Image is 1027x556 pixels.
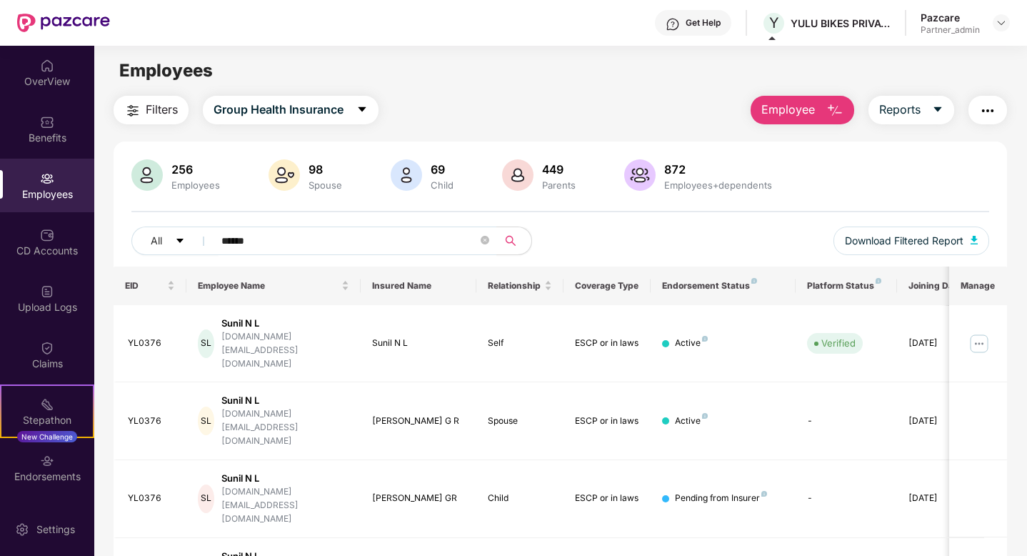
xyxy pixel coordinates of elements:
img: svg+xml;base64,PHN2ZyBpZD0iQmVuZWZpdHMiIHhtbG5zPSJodHRwOi8vd3d3LnczLm9yZy8yMDAwL3N2ZyIgd2lkdGg9Ij... [40,115,54,129]
div: Employees [169,179,223,191]
div: Verified [821,336,856,350]
img: manageButton [968,332,991,355]
div: New Challenge [17,431,77,442]
div: [DOMAIN_NAME][EMAIL_ADDRESS][DOMAIN_NAME] [221,485,349,526]
span: search [496,235,524,247]
div: [DOMAIN_NAME][EMAIL_ADDRESS][DOMAIN_NAME] [221,330,349,371]
img: svg+xml;base64,PHN2ZyB4bWxucz0iaHR0cDovL3d3dy53My5vcmcvMjAwMC9zdmciIHdpZHRoPSI4IiBoZWlnaHQ9IjgiIH... [751,278,757,284]
span: caret-down [175,236,185,247]
div: Active [675,337,708,350]
img: svg+xml;base64,PHN2ZyB4bWxucz0iaHR0cDovL3d3dy53My5vcmcvMjAwMC9zdmciIHhtbG5zOnhsaW5rPSJodHRwOi8vd3... [971,236,978,244]
img: New Pazcare Logo [17,14,110,32]
th: Employee Name [186,267,361,305]
span: close-circle [481,236,489,244]
div: Spouse [488,414,552,428]
div: 256 [169,162,223,177]
span: Download Filtered Report [845,233,963,249]
div: SL [198,407,214,435]
img: svg+xml;base64,PHN2ZyBpZD0iRHJvcGRvd24tMzJ4MzIiIHhtbG5zPSJodHRwOi8vd3d3LnczLm9yZy8yMDAwL3N2ZyIgd2... [996,17,1007,29]
img: svg+xml;base64,PHN2ZyB4bWxucz0iaHR0cDovL3d3dy53My5vcmcvMjAwMC9zdmciIHhtbG5zOnhsaW5rPSJodHRwOi8vd3... [391,159,422,191]
div: ESCP or in laws [575,337,639,350]
div: Sunil N L [221,317,349,330]
div: Child [428,179,456,191]
span: Employees [119,60,213,81]
div: [PERSON_NAME] G R [372,414,466,428]
div: SL [198,485,214,513]
span: close-circle [481,234,489,248]
div: Employees+dependents [661,179,775,191]
div: 98 [306,162,345,177]
img: svg+xml;base64,PHN2ZyB4bWxucz0iaHR0cDovL3d3dy53My5vcmcvMjAwMC9zdmciIHdpZHRoPSI4IiBoZWlnaHQ9IjgiIH... [702,336,708,342]
div: 872 [661,162,775,177]
span: Y [769,14,779,31]
span: Group Health Insurance [214,101,344,119]
div: YL0376 [128,414,175,428]
img: svg+xml;base64,PHN2ZyB4bWxucz0iaHR0cDovL3d3dy53My5vcmcvMjAwMC9zdmciIHdpZHRoPSIyNCIgaGVpZ2h0PSIyNC... [979,102,996,119]
th: Insured Name [361,267,477,305]
td: - [796,460,897,538]
button: Download Filtered Report [833,227,989,255]
div: YL0376 [128,492,175,505]
img: svg+xml;base64,PHN2ZyB4bWxucz0iaHR0cDovL3d3dy53My5vcmcvMjAwMC9zdmciIHdpZHRoPSIyNCIgaGVpZ2h0PSIyNC... [124,102,141,119]
div: Partner_admin [921,24,980,36]
img: svg+xml;base64,PHN2ZyB4bWxucz0iaHR0cDovL3d3dy53My5vcmcvMjAwMC9zdmciIHhtbG5zOnhsaW5rPSJodHRwOi8vd3... [502,159,533,191]
div: Settings [32,522,79,537]
span: Relationship [488,280,541,292]
div: 449 [539,162,578,177]
img: svg+xml;base64,PHN2ZyB4bWxucz0iaHR0cDovL3d3dy53My5vcmcvMjAwMC9zdmciIHdpZHRoPSI4IiBoZWlnaHQ9IjgiIH... [761,491,767,497]
button: Filters [114,96,189,124]
span: Employee [761,101,815,119]
div: Active [675,414,708,428]
div: ESCP or in laws [575,492,639,505]
img: svg+xml;base64,PHN2ZyBpZD0iVXBsb2FkX0xvZ3MiIGRhdGEtbmFtZT0iVXBsb2FkIExvZ3MiIHhtbG5zPSJodHRwOi8vd3... [40,284,54,299]
div: [DATE] [908,414,973,428]
div: Self [488,337,552,350]
td: - [796,382,897,460]
span: Employee Name [198,280,339,292]
th: Coverage Type [563,267,651,305]
div: SL [198,329,214,358]
img: svg+xml;base64,PHN2ZyBpZD0iSG9tZSIgeG1sbnM9Imh0dHA6Ly93d3cudzMub3JnLzIwMDAvc3ZnIiB3aWR0aD0iMjAiIG... [40,59,54,73]
span: All [151,233,162,249]
div: Sunil N L [221,472,349,485]
div: 69 [428,162,456,177]
img: svg+xml;base64,PHN2ZyBpZD0iQ0RfQWNjb3VudHMiIGRhdGEtbmFtZT0iQ0QgQWNjb3VudHMiIHhtbG5zPSJodHRwOi8vd3... [40,228,54,242]
th: Manage [949,267,1007,305]
button: Employee [751,96,854,124]
th: Relationship [476,267,563,305]
img: svg+xml;base64,PHN2ZyB4bWxucz0iaHR0cDovL3d3dy53My5vcmcvMjAwMC9zdmciIHdpZHRoPSI4IiBoZWlnaHQ9IjgiIH... [702,413,708,419]
div: Get Help [686,17,721,29]
img: svg+xml;base64,PHN2ZyB4bWxucz0iaHR0cDovL3d3dy53My5vcmcvMjAwMC9zdmciIHdpZHRoPSIyMSIgaGVpZ2h0PSIyMC... [40,397,54,412]
th: Joining Date [897,267,984,305]
button: Group Health Insurancecaret-down [203,96,379,124]
div: Pazcare [921,11,980,24]
div: Sunil N L [372,337,466,350]
div: Parents [539,179,578,191]
div: YULU BIKES PRIVATE LIMITED [791,16,891,30]
div: Child [488,492,552,505]
img: svg+xml;base64,PHN2ZyB4bWxucz0iaHR0cDovL3d3dy53My5vcmcvMjAwMC9zdmciIHhtbG5zOnhsaW5rPSJodHRwOi8vd3... [826,102,843,119]
div: Sunil N L [221,394,349,407]
div: ESCP or in laws [575,414,639,428]
div: [PERSON_NAME] GR [372,492,466,505]
img: svg+xml;base64,PHN2ZyBpZD0iRW5kb3JzZW1lbnRzIiB4bWxucz0iaHR0cDovL3d3dy53My5vcmcvMjAwMC9zdmciIHdpZH... [40,454,54,468]
button: Allcaret-down [131,227,219,255]
div: Pending from Insurer [675,492,767,505]
img: svg+xml;base64,PHN2ZyBpZD0iSGVscC0zMngzMiIgeG1sbnM9Imh0dHA6Ly93d3cudzMub3JnLzIwMDAvc3ZnIiB3aWR0aD... [666,17,680,31]
div: Endorsement Status [662,280,784,292]
img: svg+xml;base64,PHN2ZyBpZD0iQ2xhaW0iIHhtbG5zPSJodHRwOi8vd3d3LnczLm9yZy8yMDAwL3N2ZyIgd2lkdGg9IjIwIi... [40,341,54,355]
img: svg+xml;base64,PHN2ZyB4bWxucz0iaHR0cDovL3d3dy53My5vcmcvMjAwMC9zdmciIHhtbG5zOnhsaW5rPSJodHRwOi8vd3... [624,159,656,191]
div: [DATE] [908,492,973,505]
button: Reportscaret-down [868,96,954,124]
span: caret-down [932,104,943,116]
span: EID [125,280,164,292]
div: [DATE] [908,337,973,350]
div: YL0376 [128,337,175,350]
img: svg+xml;base64,PHN2ZyB4bWxucz0iaHR0cDovL3d3dy53My5vcmcvMjAwMC9zdmciIHhtbG5zOnhsaW5rPSJodHRwOi8vd3... [131,159,163,191]
div: Spouse [306,179,345,191]
img: svg+xml;base64,PHN2ZyB4bWxucz0iaHR0cDovL3d3dy53My5vcmcvMjAwMC9zdmciIHhtbG5zOnhsaW5rPSJodHRwOi8vd3... [269,159,300,191]
button: search [496,227,532,255]
span: Reports [879,101,921,119]
div: Platform Status [807,280,886,292]
div: [DOMAIN_NAME][EMAIL_ADDRESS][DOMAIN_NAME] [221,407,349,448]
